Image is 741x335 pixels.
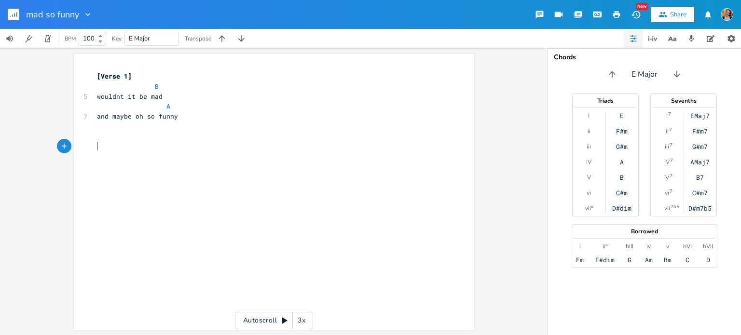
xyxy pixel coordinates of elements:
[97,92,163,101] span: wouldnt it be mad
[620,158,624,166] div: A
[587,189,591,197] div: vi
[293,312,310,329] div: 3x
[669,126,672,134] sup: 7
[696,174,704,181] div: B7
[579,242,581,250] div: i
[670,188,672,195] sup: 7
[129,34,150,43] span: E Major
[665,143,669,150] div: iii
[670,141,672,149] sup: 7
[706,256,710,264] div: D
[666,242,669,250] div: v
[686,256,689,264] div: C
[155,82,159,91] span: B
[665,174,669,181] div: V
[692,189,708,197] div: C#m7
[65,36,76,41] div: BPM
[628,256,631,264] div: G
[587,143,591,150] div: iii
[670,172,672,180] sup: 7
[612,204,631,212] div: D#dim
[616,143,628,150] div: G#m
[626,242,633,250] div: bIII
[671,203,679,211] sup: 7b5
[185,36,211,41] div: Transpose
[235,312,313,329] div: Autoscroll
[26,10,79,19] span: mad so funny
[620,112,624,120] div: E
[554,54,735,61] div: Chords
[645,256,653,264] div: Am
[670,157,673,164] sup: 7
[664,256,672,264] div: Bm
[587,174,591,181] div: V
[620,174,624,181] div: B
[112,36,122,41] div: Key
[688,204,712,212] div: D#m7b5
[588,112,590,120] div: I
[576,256,584,264] div: Em
[665,189,669,197] div: vi
[646,242,651,250] div: iv
[572,228,717,234] div: Borrowed
[626,6,645,23] button: New
[664,204,670,212] div: vii
[631,69,658,80] span: E Major
[97,112,178,121] span: and maybe oh so funny
[616,127,628,135] div: F#m
[668,110,671,118] sup: 7
[666,112,668,120] div: I
[651,7,694,22] button: Share
[166,102,170,110] span: A
[721,8,733,21] img: Kirsty Knell
[603,242,607,250] div: ii°
[595,256,615,264] div: F#dim
[97,72,132,80] span: [Verse 1]
[683,242,692,250] div: bVI
[692,127,708,135] div: F#m7
[573,98,638,104] div: Triads
[690,112,710,120] div: EMaj7
[588,127,590,135] div: ii
[692,143,708,150] div: G#m7
[586,158,591,166] div: IV
[616,189,628,197] div: C#m
[690,158,710,166] div: AMaj7
[703,242,713,250] div: bVII
[670,10,686,19] div: Share
[664,158,670,166] div: IV
[636,3,648,10] div: New
[585,204,593,212] div: vii°
[666,127,669,135] div: ii
[651,98,716,104] div: Sevenths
